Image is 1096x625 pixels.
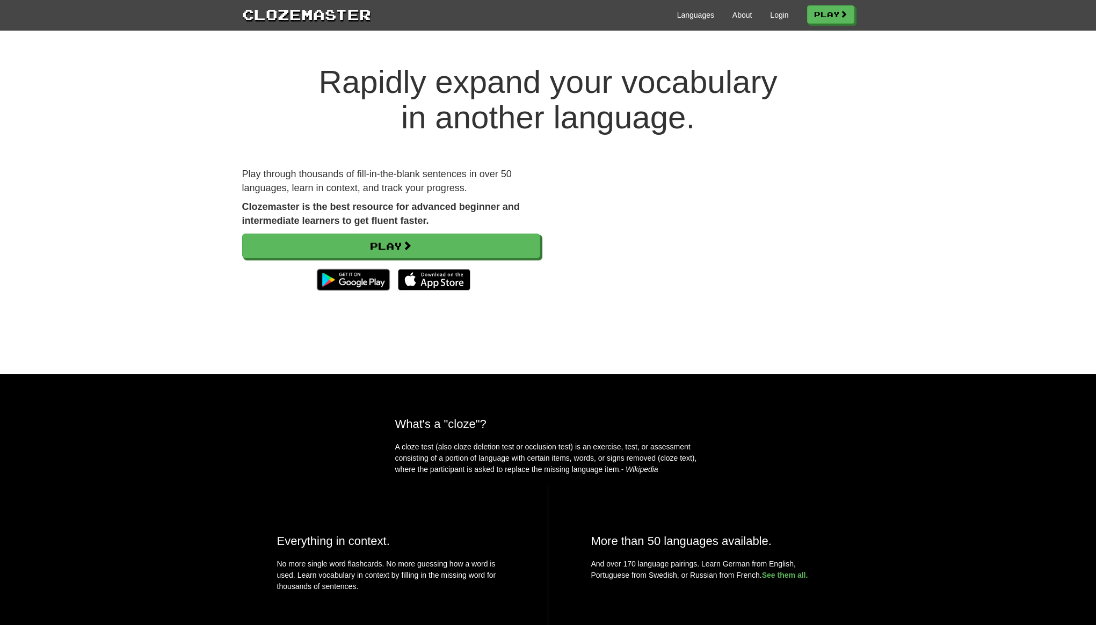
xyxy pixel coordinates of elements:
a: Login [770,10,788,20]
strong: Clozemaster is the best resource for advanced beginner and intermediate learners to get fluent fa... [242,201,520,226]
a: Play [242,234,540,258]
p: And over 170 language pairings. Learn German from English, Portuguese from Swedish, or Russian fr... [591,558,819,581]
img: Download_on_the_App_Store_Badge_US-UK_135x40-25178aeef6eb6b83b96f5f2d004eda3bffbb37122de64afbaef7... [398,269,470,290]
em: - Wikipedia [621,465,658,474]
a: About [732,10,752,20]
h2: Everything in context. [277,534,505,548]
h2: More than 50 languages available. [591,534,819,548]
p: Play through thousands of fill-in-the-blank sentences in over 50 languages, learn in context, and... [242,168,540,195]
a: Clozemaster [242,4,371,24]
p: No more single word flashcards. No more guessing how a word is used. Learn vocabulary in context ... [277,558,505,598]
a: See them all. [762,571,808,579]
a: Languages [677,10,714,20]
p: A cloze test (also cloze deletion test or occlusion test) is an exercise, test, or assessment con... [395,441,701,475]
img: Get it on Google Play [311,264,395,296]
a: Play [807,5,854,24]
h2: What's a "cloze"? [395,417,701,431]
